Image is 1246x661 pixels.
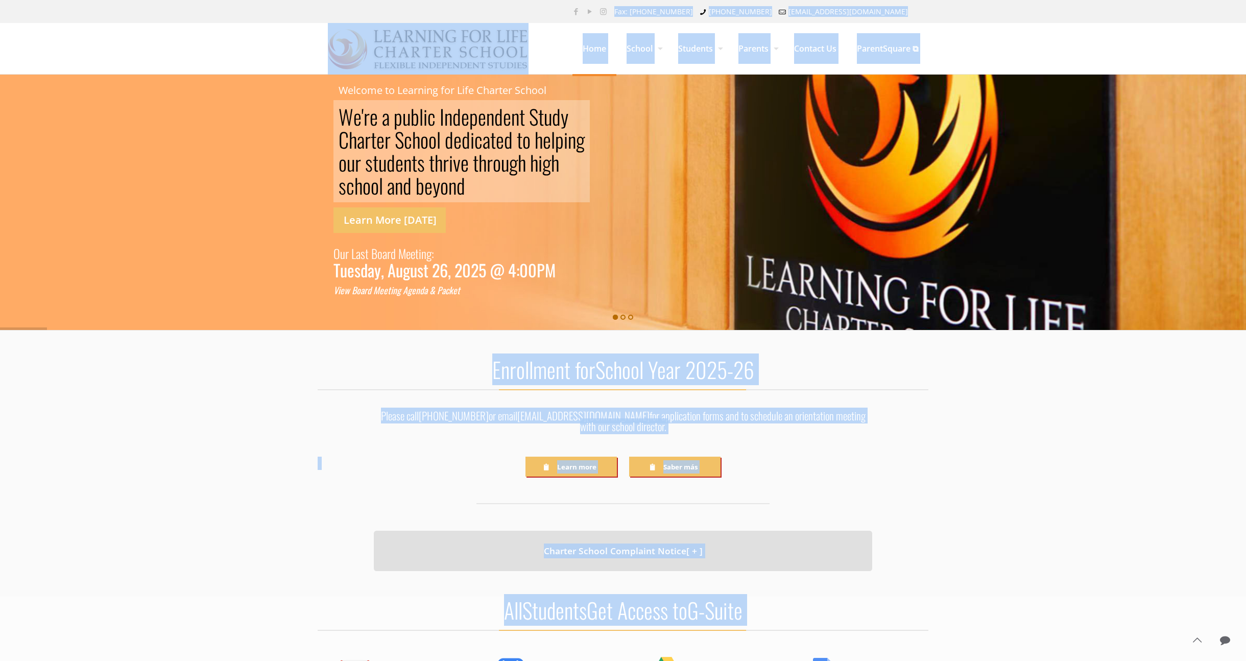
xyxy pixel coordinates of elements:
div: n [393,284,397,297]
div: n [448,174,457,197]
div: t [457,284,460,297]
div: s [417,264,423,276]
div: i [538,151,542,174]
span: [ + ] [686,545,703,557]
div: i [564,128,568,151]
span: ParentSquare ⧉ [847,33,928,64]
div: t [415,243,419,264]
div: t [473,151,478,174]
div: e [453,128,462,151]
div: n [511,105,519,128]
div: d [457,174,465,197]
div: l [551,128,555,151]
div: P [537,264,545,276]
div: A [388,264,396,276]
div: h [478,151,487,174]
div: M [373,284,379,297]
div: d [452,105,461,128]
div: s [339,174,346,197]
a: Learn more [525,457,617,477]
div: n [416,284,420,297]
div: S [529,105,538,128]
div: y [433,174,440,197]
div: r [487,151,493,174]
div: u [347,151,355,174]
div: a [382,243,387,264]
a: Learn More [DATE] [333,207,446,233]
div: t [412,151,417,174]
div: d [552,105,561,128]
div: P [437,284,442,297]
div: i [338,284,340,297]
span: G-Suite [687,594,742,626]
div: t [519,105,525,128]
div: e [384,284,388,297]
div: e [353,105,362,128]
rs-layer: Welcome to Learning for Life Charter School [339,85,546,96]
div: u [501,151,509,174]
div: v [453,151,461,174]
div: g [509,151,518,174]
div: a [361,284,364,297]
div: L [351,243,356,264]
a: Home [572,23,616,74]
div: l [437,128,441,151]
div: s [361,243,365,264]
i: phone [698,7,708,16]
div: c [474,128,483,151]
div: 2 [432,264,440,276]
h4: Charter School Complaint Notice [387,544,859,558]
div: i [470,128,474,151]
div: ' [362,105,364,128]
div: a [357,128,365,151]
div: t [423,264,428,276]
div: a [483,128,490,151]
div: o [339,151,347,174]
div: e [543,128,551,151]
div: M [398,243,406,264]
div: h [349,128,357,151]
div: y [561,105,568,128]
div: h [435,151,443,174]
div: p [469,105,478,128]
div: c [346,174,354,197]
a: School [616,23,668,74]
div: & [429,284,435,297]
div: o [493,151,501,174]
div: c [445,284,449,297]
div: h [518,151,526,174]
div: u [396,264,403,276]
div: h [535,128,543,151]
div: s [417,151,425,174]
div: g [403,264,410,276]
div: g [576,128,585,151]
div: : [432,243,434,264]
div: e [496,128,504,151]
span: Parents [728,33,784,64]
div: t [517,128,522,151]
div: t [388,284,391,297]
a: Students [668,23,728,74]
img: Home [328,23,529,75]
div: B [371,243,377,264]
span: School Year 2025-26 [595,353,754,385]
div: t [365,243,369,264]
div: e [453,284,457,297]
div: e [461,105,469,128]
div: e [478,105,486,128]
div: 6 [440,264,448,276]
div: s [354,264,361,276]
a: Learning for Life Charter School [328,23,529,74]
div: i [423,105,427,128]
div: c [427,105,436,128]
div: u [410,264,417,276]
div: S [395,128,404,151]
div: n [421,243,426,264]
div: u [340,243,345,264]
div: l [379,174,383,197]
i: mail [777,7,787,16]
a: [PHONE_NUMBER] [419,408,489,423]
a: Instagram icon [598,6,609,16]
div: y [374,264,381,276]
div: Please call or email for application forms and to schedule an orientation meeting with our school... [374,410,872,437]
